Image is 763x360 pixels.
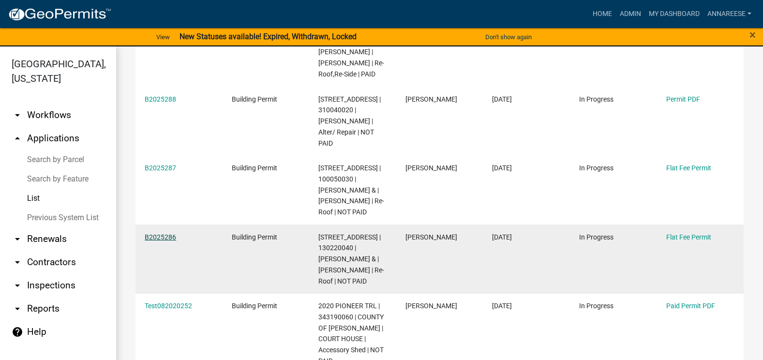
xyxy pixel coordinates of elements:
[12,303,23,315] i: arrow_drop_down
[145,95,176,103] a: B2025288
[492,164,512,172] span: 08/20/2025
[180,32,357,41] strong: New Statuses available! Expired, Withdrawn, Locked
[481,29,536,45] button: Don't show again
[145,233,176,241] a: B2025286
[492,95,512,103] span: 08/20/2025
[318,233,384,285] span: 24855 770TH AVE | 130220040 | HANSEN,JON C & | VICKI L HANSEN | Re-Roof | NOT PAID
[12,109,23,121] i: arrow_drop_down
[405,302,457,310] span: Courtney Kolb
[12,326,23,338] i: help
[12,280,23,291] i: arrow_drop_down
[405,95,457,103] span: Ross Leonhardi
[145,302,192,310] a: Test082020252
[666,302,715,310] a: Paid Permit PDF
[405,233,457,241] span: Gina Gullickson
[12,233,23,245] i: arrow_drop_down
[579,164,613,172] span: In Progress
[666,164,711,172] a: Flat Fee Permit
[12,133,23,144] i: arrow_drop_up
[645,5,703,23] a: My Dashboard
[589,5,616,23] a: Home
[12,256,23,268] i: arrow_drop_down
[492,233,512,241] span: 08/20/2025
[318,26,384,78] span: 83354 140TH ST | 020110022 | BERGLUND,LAUREN | PETER BERGLUND | Re-Roof,Re-Side | PAID
[318,95,381,147] span: 331 MAIN ST | 310040020 | NELSON,MARC ALAN | Alter/ Repair | NOT PAID
[666,95,700,103] a: Permit PDF
[318,164,384,216] span: 62480 CO RD 46 | 100050030 | JAHNKE,WAYNE H & | SHARON K JAHNKE | Re-Roof | NOT PAID
[579,302,613,310] span: In Progress
[405,164,457,172] span: Gina Gullickson
[579,95,613,103] span: In Progress
[492,302,512,310] span: 08/20/2025
[616,5,645,23] a: Admin
[232,95,277,103] span: Building Permit
[232,233,277,241] span: Building Permit
[666,233,711,241] a: Flat Fee Permit
[703,5,755,23] a: annareese
[232,302,277,310] span: Building Permit
[749,28,756,42] span: ×
[145,164,176,172] a: B2025287
[579,233,613,241] span: In Progress
[749,29,756,41] button: Close
[152,29,174,45] a: View
[232,164,277,172] span: Building Permit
